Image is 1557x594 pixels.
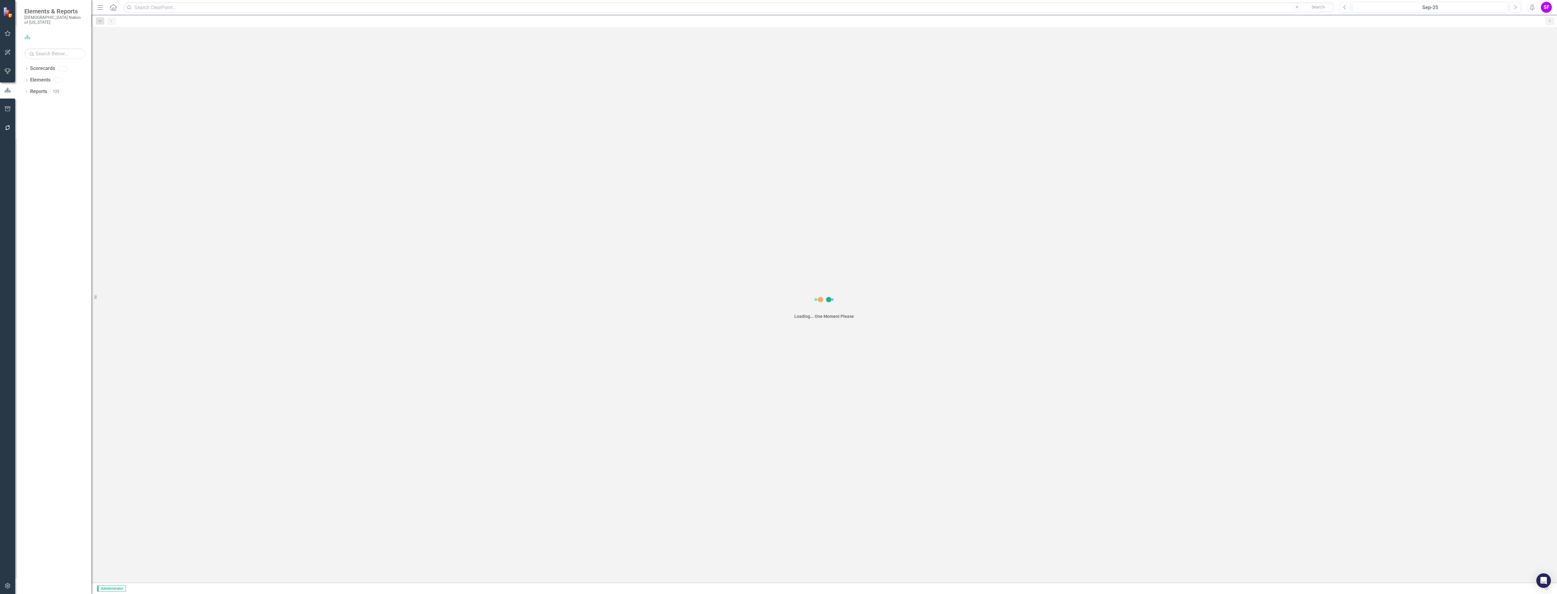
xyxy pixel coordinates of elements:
input: Search Below... [24,48,85,59]
button: Sep-25 [1352,2,1508,13]
div: 125 [50,89,62,94]
img: ClearPoint Strategy [3,7,14,18]
span: Administrator [97,585,126,592]
span: Search [1312,5,1325,9]
div: Loading... One Moment Please [794,313,854,319]
span: Elements & Reports [24,8,85,15]
button: SF [1541,2,1552,13]
div: Open Intercom Messenger [1536,573,1551,588]
button: Search [1303,3,1333,12]
a: Reports [30,88,47,95]
input: Search ClearPoint... [123,2,1335,13]
a: Elements [30,77,50,84]
div: Sep-25 [1354,4,1506,11]
a: Scorecards [30,65,55,72]
small: [DEMOGRAPHIC_DATA] Nation of [US_STATE] [24,15,85,25]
